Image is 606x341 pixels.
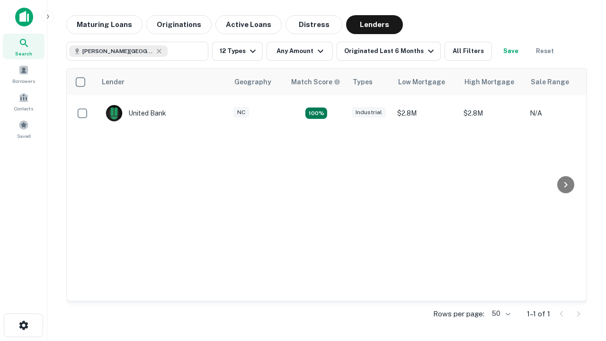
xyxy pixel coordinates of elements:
button: Maturing Loans [66,15,143,34]
div: NC [233,107,249,118]
p: 1–1 of 1 [527,308,550,320]
img: capitalize-icon.png [15,8,33,27]
th: High Mortgage [459,69,525,95]
div: Matching Properties: 1, hasApolloMatch: undefined [305,108,327,119]
button: Originated Last 6 Months [337,42,441,61]
div: Types [353,76,373,88]
span: Borrowers [12,77,35,85]
div: High Mortgage [464,76,514,88]
button: Save your search to get updates of matches that match your search criteria. [496,42,526,61]
button: Distress [285,15,342,34]
th: Types [347,69,392,95]
span: Search [15,50,32,57]
div: Industrial [352,107,386,118]
td: $2.8M [459,95,525,131]
th: Low Mortgage [392,69,459,95]
div: Capitalize uses an advanced AI algorithm to match your search with the best lender. The match sco... [291,77,340,87]
button: Reset [530,42,560,61]
button: Any Amount [267,42,333,61]
div: 50 [488,307,512,321]
span: [PERSON_NAME][GEOGRAPHIC_DATA], [GEOGRAPHIC_DATA] [82,47,153,55]
th: Lender [96,69,229,95]
p: Rows per page: [433,308,484,320]
button: Originations [146,15,212,34]
div: Low Mortgage [398,76,445,88]
td: $2.8M [392,95,459,131]
a: Search [3,34,45,59]
a: Borrowers [3,61,45,87]
button: Active Loans [215,15,282,34]
iframe: Chat Widget [559,265,606,311]
div: Lender [102,76,125,88]
th: Capitalize uses an advanced AI algorithm to match your search with the best lender. The match sco... [285,69,347,95]
a: Contacts [3,89,45,114]
button: 12 Types [212,42,263,61]
th: Geography [229,69,285,95]
a: Saved [3,116,45,142]
button: All Filters [445,42,492,61]
h6: Match Score [291,77,339,87]
div: Sale Range [531,76,569,88]
div: Originated Last 6 Months [344,45,437,57]
div: United Bank [106,105,166,122]
img: picture [106,105,122,121]
button: Lenders [346,15,403,34]
span: Saved [17,132,31,140]
span: Contacts [14,105,33,112]
div: Geography [234,76,271,88]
